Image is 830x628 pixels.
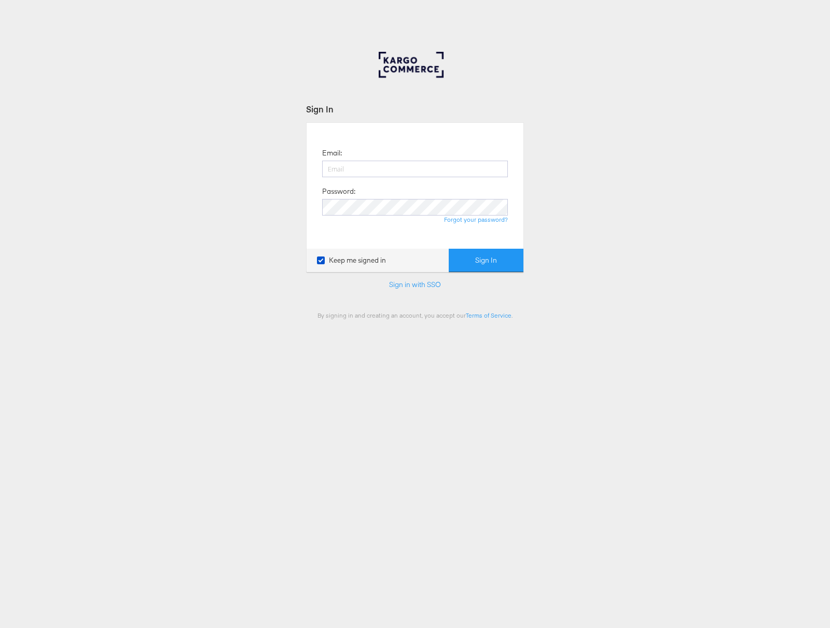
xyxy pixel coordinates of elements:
[317,255,386,265] label: Keep me signed in
[444,216,508,223] a: Forgot your password?
[389,280,441,289] a: Sign in with SSO
[466,311,511,319] a: Terms of Service
[449,249,523,272] button: Sign In
[322,161,508,177] input: Email
[306,103,524,115] div: Sign In
[322,187,355,196] label: Password:
[306,311,524,319] div: By signing in and creating an account, you accept our .
[322,148,342,158] label: Email:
